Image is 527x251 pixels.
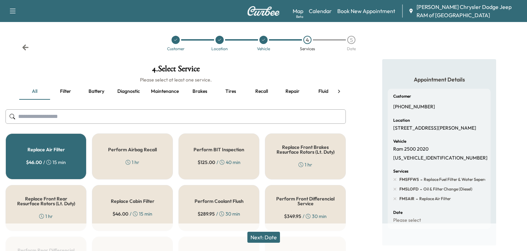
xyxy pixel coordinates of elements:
[257,47,270,51] div: Vehicle
[277,83,308,100] button: Repair
[113,210,152,217] div: / 15 min
[211,47,228,51] div: Location
[284,213,327,220] div: / 30 min
[17,196,75,206] h5: Replace Front Rear Resurface Rotors (Lt. Duty)
[393,94,411,98] h6: Customer
[145,83,184,100] button: Maintenance
[5,65,346,76] h1: 4 . Select Service
[422,177,493,182] span: Replace Fuel Filter & Water Seperator
[198,159,215,166] span: $ 125.00
[112,83,145,100] button: Diagnostic
[399,186,419,192] span: FMSLOFD
[337,7,395,15] a: Book New Appointment
[296,14,303,19] div: Beta
[5,76,346,83] h6: Please select at least one service.
[26,159,66,166] div: / 15 min
[247,232,280,243] button: Next: Date
[414,195,418,202] span: -
[126,159,139,166] div: 1 hr
[293,7,303,15] a: MapBeta
[184,83,215,100] button: Brakes
[19,83,50,100] button: all
[418,196,451,201] span: Replace Air Filter
[419,176,422,183] span: -
[113,210,128,217] span: $ 46.00
[276,145,335,154] h5: Replace Front Brakes Resurface Rotors (Lt. Duty)
[50,83,81,100] button: Filter
[308,83,339,100] button: Fluid
[284,213,301,220] span: $ 349.95
[300,47,315,51] div: Services
[194,147,244,152] h5: Perform BIT Inspection
[393,125,476,131] p: [STREET_ADDRESS][PERSON_NAME]
[198,210,240,217] div: / 30 min
[417,3,522,19] span: [PERSON_NAME] Chrysler Dodge Jeep RAM of [GEOGRAPHIC_DATA]
[167,47,185,51] div: Customer
[303,36,312,44] div: 4
[393,169,408,173] h6: Services
[195,199,244,204] h5: Perform Coolant Flush
[393,139,406,143] h6: Vehicle
[111,199,154,204] h5: Replace Cabin Filter
[108,147,157,152] h5: Perform Airbag Recall
[393,104,435,110] p: [PHONE_NUMBER]
[393,146,429,152] p: Ram 2500 2020
[22,44,29,51] div: Back
[246,83,277,100] button: Recall
[393,217,421,223] p: Please select
[39,213,53,220] div: 1 hr
[26,159,42,166] span: $ 46.00
[309,7,332,15] a: Calendar
[276,196,335,206] h5: Perform Front Differencial Service
[419,186,422,193] span: -
[81,83,112,100] button: Battery
[27,147,65,152] h5: Replace Air Filter
[393,118,410,122] h6: Location
[393,155,488,161] p: [US_VEHICLE_IDENTIFICATION_NUMBER]
[388,76,491,83] h5: Appointment Details
[399,196,414,201] span: FMSAIR
[347,36,355,44] div: 5
[198,159,241,166] div: / 40 min
[422,186,472,192] span: Oil & Filter Change (Diesel)
[247,6,280,16] img: Curbee Logo
[198,210,215,217] span: $ 289.95
[347,47,356,51] div: Date
[215,83,246,100] button: Tires
[298,161,312,168] div: 1 hr
[399,177,419,182] span: FMSFFWS
[19,83,332,100] div: basic tabs example
[393,210,402,215] h6: Date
